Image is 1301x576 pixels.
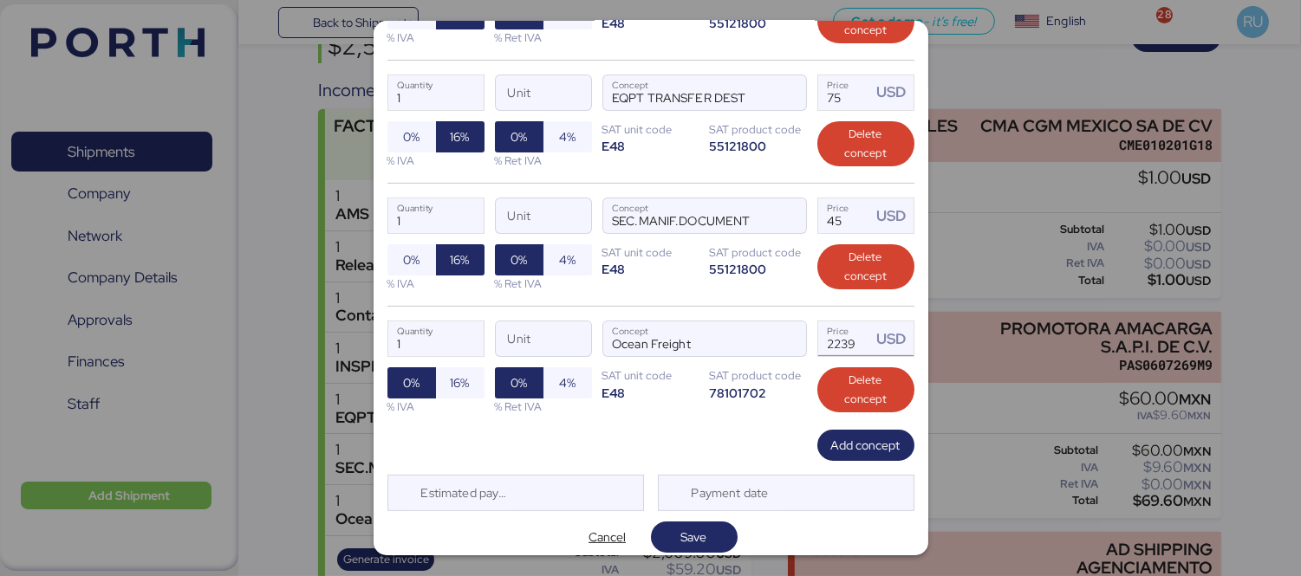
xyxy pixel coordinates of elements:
[495,244,543,275] button: 0%
[603,321,764,356] input: Concept
[710,261,807,277] div: 55121800
[602,15,699,31] div: E48
[495,275,592,292] div: % Ret IVA
[403,372,420,393] span: 0%
[495,152,592,169] div: % Ret IVA
[451,372,470,393] span: 16%
[559,372,576,393] span: 4%
[817,121,914,166] button: Delete concept
[770,202,806,238] button: ConceptConcept
[710,385,807,401] div: 78101702
[511,372,527,393] span: 0%
[511,126,527,147] span: 0%
[831,371,901,409] span: Delete concept
[710,244,807,261] div: SAT product code
[817,367,914,412] button: Delete concept
[603,198,764,233] input: Concept
[876,205,913,227] div: USD
[495,29,592,46] div: % Ret IVA
[387,367,436,398] button: 0%
[388,75,484,110] input: Quantity
[651,521,738,553] button: Save
[831,435,901,456] span: Add concept
[602,261,699,277] div: E48
[436,244,485,275] button: 16%
[710,138,807,154] div: 55121800
[876,328,913,350] div: USD
[770,326,806,362] button: ConceptConcept
[817,430,914,461] button: Add concept
[818,321,872,356] input: Price
[496,75,591,110] input: Unit
[451,126,470,147] span: 16%
[831,248,901,286] span: Delete concept
[403,126,420,147] span: 0%
[387,152,485,169] div: % IVA
[496,321,591,356] input: Unit
[387,398,485,415] div: % IVA
[436,367,485,398] button: 16%
[451,249,470,270] span: 16%
[387,121,436,152] button: 0%
[681,527,707,547] span: Save
[831,2,901,40] span: Delete concept
[831,125,901,163] span: Delete concept
[818,198,872,233] input: Price
[876,81,913,103] div: USD
[817,244,914,289] button: Delete concept
[710,367,807,384] div: SAT product code
[388,198,484,233] input: Quantity
[387,29,485,46] div: % IVA
[436,121,485,152] button: 16%
[602,367,699,384] div: SAT unit code
[495,398,592,415] div: % Ret IVA
[602,138,699,154] div: E48
[543,121,592,152] button: 4%
[564,521,651,553] button: Cancel
[495,121,543,152] button: 0%
[543,244,592,275] button: 4%
[496,198,591,233] input: Unit
[602,385,699,401] div: E48
[559,126,576,147] span: 4%
[818,75,872,110] input: Price
[603,75,764,110] input: Concept
[543,367,592,398] button: 4%
[387,275,485,292] div: % IVA
[602,244,699,261] div: SAT unit code
[495,367,543,398] button: 0%
[559,249,576,270] span: 4%
[387,244,436,275] button: 0%
[770,79,806,115] button: ConceptConcept
[403,249,420,270] span: 0%
[710,15,807,31] div: 55121800
[511,249,527,270] span: 0%
[602,121,699,138] div: SAT unit code
[710,121,807,138] div: SAT product code
[388,321,484,356] input: Quantity
[589,527,626,547] span: Cancel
